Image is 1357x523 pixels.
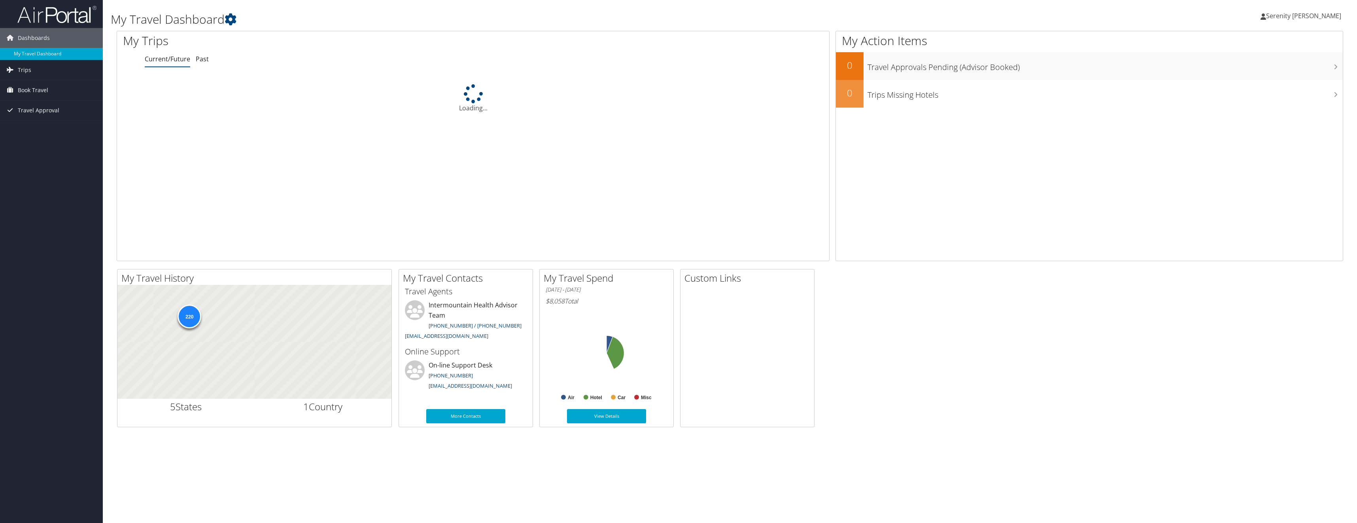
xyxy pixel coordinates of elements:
[117,84,829,113] div: Loading...
[429,322,522,329] a: [PHONE_NUMBER] / [PHONE_NUMBER]
[546,297,667,305] h6: Total
[170,400,176,413] span: 5
[178,305,201,328] div: 220
[261,400,386,413] h2: Country
[426,409,505,423] a: More Contacts
[684,271,814,285] h2: Custom Links
[17,5,96,24] img: airportal-logo.png
[121,271,391,285] h2: My Travel History
[401,360,531,393] li: On-line Support Desk
[567,409,646,423] a: View Details
[18,80,48,100] span: Book Travel
[568,395,575,400] text: Air
[836,32,1343,49] h1: My Action Items
[429,372,473,379] a: [PHONE_NUMBER]
[836,86,864,100] h2: 0
[111,11,936,28] h1: My Travel Dashboard
[18,60,31,80] span: Trips
[429,382,512,389] a: [EMAIL_ADDRESS][DOMAIN_NAME]
[546,297,565,305] span: $8,058
[145,55,190,63] a: Current/Future
[18,28,50,48] span: Dashboards
[836,80,1343,108] a: 0Trips Missing Hotels
[546,286,667,294] h6: [DATE] - [DATE]
[196,55,209,63] a: Past
[641,395,652,400] text: Misc
[867,58,1343,73] h3: Travel Approvals Pending (Advisor Booked)
[405,346,527,357] h3: Online Support
[836,59,864,72] h2: 0
[123,400,249,413] h2: States
[18,100,59,120] span: Travel Approval
[303,400,309,413] span: 1
[544,271,673,285] h2: My Travel Spend
[836,52,1343,80] a: 0Travel Approvals Pending (Advisor Booked)
[867,85,1343,100] h3: Trips Missing Hotels
[123,32,527,49] h1: My Trips
[405,332,488,339] a: [EMAIL_ADDRESS][DOMAIN_NAME]
[590,395,602,400] text: Hotel
[1261,4,1349,28] a: Serenity [PERSON_NAME]
[1266,11,1341,20] span: Serenity [PERSON_NAME]
[401,300,531,343] li: Intermountain Health Advisor Team
[405,286,527,297] h3: Travel Agents
[618,395,626,400] text: Car
[403,271,533,285] h2: My Travel Contacts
